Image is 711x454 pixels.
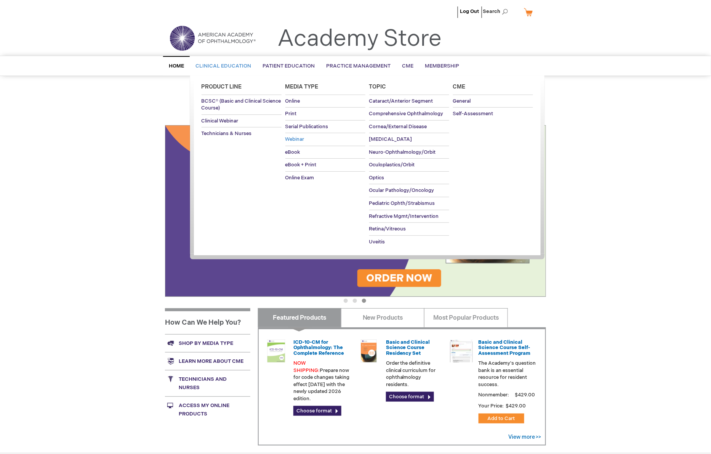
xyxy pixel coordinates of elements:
[357,340,380,362] img: 02850963u_47.png
[483,4,512,19] span: Search
[326,63,391,69] span: Practice Management
[202,84,242,90] span: Product Line
[285,111,297,117] span: Print
[369,213,439,219] span: Refractive Mgmt/Intervention
[386,392,434,402] a: Choose format
[369,136,412,142] span: [MEDICAL_DATA]
[369,98,433,104] span: Cataract/Anterior Segment
[369,162,415,168] span: Oculoplastics/Orbit
[285,98,300,104] span: Online
[277,25,442,53] a: Academy Store
[285,136,304,142] span: Webinar
[488,415,515,422] span: Add to Cart
[369,187,434,193] span: Ocular Pathology/Oncology
[165,334,250,352] a: Shop by media type
[362,299,366,303] button: 3 of 3
[202,130,252,137] span: Technicians & Nurses
[165,352,250,370] a: Learn more about CME
[369,200,435,206] span: Pediatric Ophth/Strabismus
[195,63,251,69] span: Clinical Education
[165,396,250,423] a: Access My Online Products
[369,111,444,117] span: Comprehensive Ophthalmology
[514,392,536,398] span: $429.00
[353,299,357,303] button: 2 of 3
[424,308,508,327] a: Most Popular Products
[460,8,479,14] a: Log Out
[479,390,509,400] strong: Nonmember:
[285,124,328,130] span: Serial Publications
[285,84,319,90] span: Media Type
[265,340,288,362] img: 0120008u_42.png
[165,370,250,396] a: Technicians and nurses
[479,414,524,423] button: Add to Cart
[369,175,384,181] span: Optics
[386,360,444,388] p: Order the definitive clinical curriculum for ophthalmology residents.
[285,149,300,155] span: eBook
[258,308,341,327] a: Featured Products
[505,403,527,409] span: $429.00
[425,63,459,69] span: Membership
[453,111,493,117] span: Self-Assessment
[285,162,317,168] span: eBook + Print
[293,360,351,402] p: Prepare now for code changes taking effect [DATE] with the newly updated 2026 edition.
[450,340,473,362] img: bcscself_20.jpg
[285,175,314,181] span: Online Exam
[369,84,386,90] span: Topic
[369,226,406,232] span: Retina/Vitreous
[508,434,541,440] a: View more >>
[386,339,430,356] a: Basic and Clinical Science Course Residency Set
[479,360,536,388] p: The Academy's question bank is an essential resource for resident success.
[369,124,427,130] span: Cornea/External Disease
[202,98,281,111] span: BCSC® (Basic and Clinical Science Course)
[169,63,184,69] span: Home
[341,308,424,327] a: New Products
[293,406,341,416] a: Choose format
[293,360,320,374] font: NOW SHIPPING:
[402,63,413,69] span: CME
[453,98,471,104] span: General
[479,403,504,409] strong: Your Price:
[202,118,239,124] span: Clinical Webinar
[263,63,315,69] span: Patient Education
[369,149,436,155] span: Neuro-Ophthalmology/Orbit
[453,84,466,90] span: Cme
[344,299,348,303] button: 1 of 3
[165,308,250,334] h1: How Can We Help You?
[479,339,531,356] a: Basic and Clinical Science Course Self-Assessment Program
[369,239,385,245] span: Uveitis
[293,339,344,356] a: ICD-10-CM for Ophthalmology: The Complete Reference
